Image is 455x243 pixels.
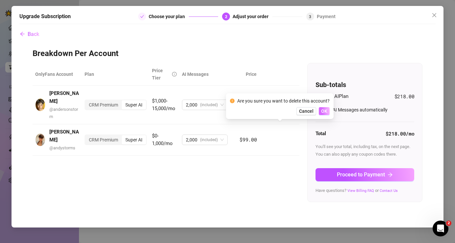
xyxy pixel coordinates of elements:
[28,31,39,37] span: Back
[337,171,385,178] span: Proceed to Payment
[316,168,414,181] button: Proceed to Paymentarrow-right
[36,134,45,146] img: avatar.jpg
[316,144,410,156] span: You'll see your total, including tax, on the next page. You can also apply any coupon codes there.
[237,97,330,105] div: Are you sure you want to delete this account?
[200,100,218,110] span: (included)
[152,68,163,80] span: Price Tier
[240,136,257,143] span: $99.00
[49,145,75,150] span: @ andystorms
[317,13,336,20] div: Payment
[36,99,45,111] img: avatar.jpg
[172,72,177,76] span: info-circle
[19,27,39,41] button: Back
[316,131,326,137] strong: Total
[388,172,393,177] span: arrow-right
[394,93,415,101] span: $218.00
[186,100,197,110] span: 2,000
[296,107,316,115] button: Cancel
[186,135,197,145] span: 2,000
[316,80,414,89] h4: Sub-totals
[122,100,146,109] div: Super AI
[85,100,122,109] div: CRM Premium
[179,63,236,86] th: AI Messages
[152,133,173,147] span: $0-1,000/mo
[429,13,440,18] span: Close
[85,135,147,145] div: segmented control
[432,13,437,18] span: close
[429,10,440,20] button: Close
[347,189,374,193] a: View Billing FAQ
[386,130,414,137] strong: $218.00 /mo
[19,13,71,20] h5: Upgrade Subscription
[49,90,79,104] strong: [PERSON_NAME]
[85,135,122,144] div: CRM Premium
[20,31,25,37] span: arrow-left
[321,108,327,114] span: OK
[140,15,144,18] span: check
[319,107,330,115] button: OK
[299,108,314,114] span: Cancel
[82,63,149,86] th: Plan
[446,221,451,226] span: 2
[122,135,146,144] div: Super AI
[433,221,448,236] iframe: Intercom live chat
[316,188,398,193] span: Have questions? or
[49,129,79,143] strong: [PERSON_NAME]
[323,106,388,113] div: Add AI Messages automatically
[200,135,218,145] span: (included)
[316,93,348,101] span: 2 x Super AI Plan
[309,15,311,19] span: 3
[33,63,82,86] th: OnlyFans Account
[236,63,259,86] th: Price
[233,13,272,20] div: Adjust your order
[230,99,235,103] span: exclamation-circle
[152,98,175,112] span: $1,000-15,000/mo
[49,107,78,119] span: @ andersonstorm
[225,15,227,19] span: 2
[33,48,423,59] h3: Breakdown Per Account
[149,13,189,20] div: Choose your plan
[85,100,147,110] div: segmented control
[380,189,398,193] a: Contact Us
